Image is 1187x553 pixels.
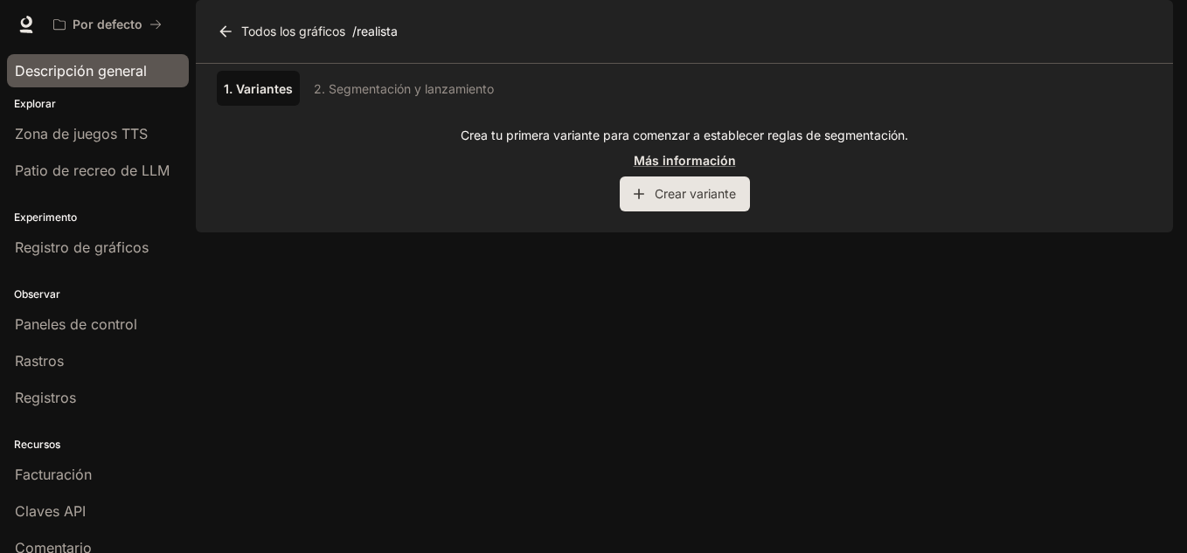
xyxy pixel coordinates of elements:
[213,14,352,49] a: Todos los gráficos
[620,176,750,211] button: Crear variante
[217,71,1152,106] div: Ejemplo de pestañas de API de laboratorio
[224,81,293,96] font: 1. Variantes
[655,186,736,201] font: Crear variante
[241,24,345,38] font: Todos los gráficos
[634,153,736,168] font: Más información
[357,24,398,38] font: realista
[45,7,170,42] button: Todos los espacios de trabajo
[634,151,736,169] a: Más información
[73,17,142,31] font: Por defecto
[461,128,908,142] font: Crea tu primera variante para comenzar a establecer reglas de segmentación.
[352,24,357,38] font: /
